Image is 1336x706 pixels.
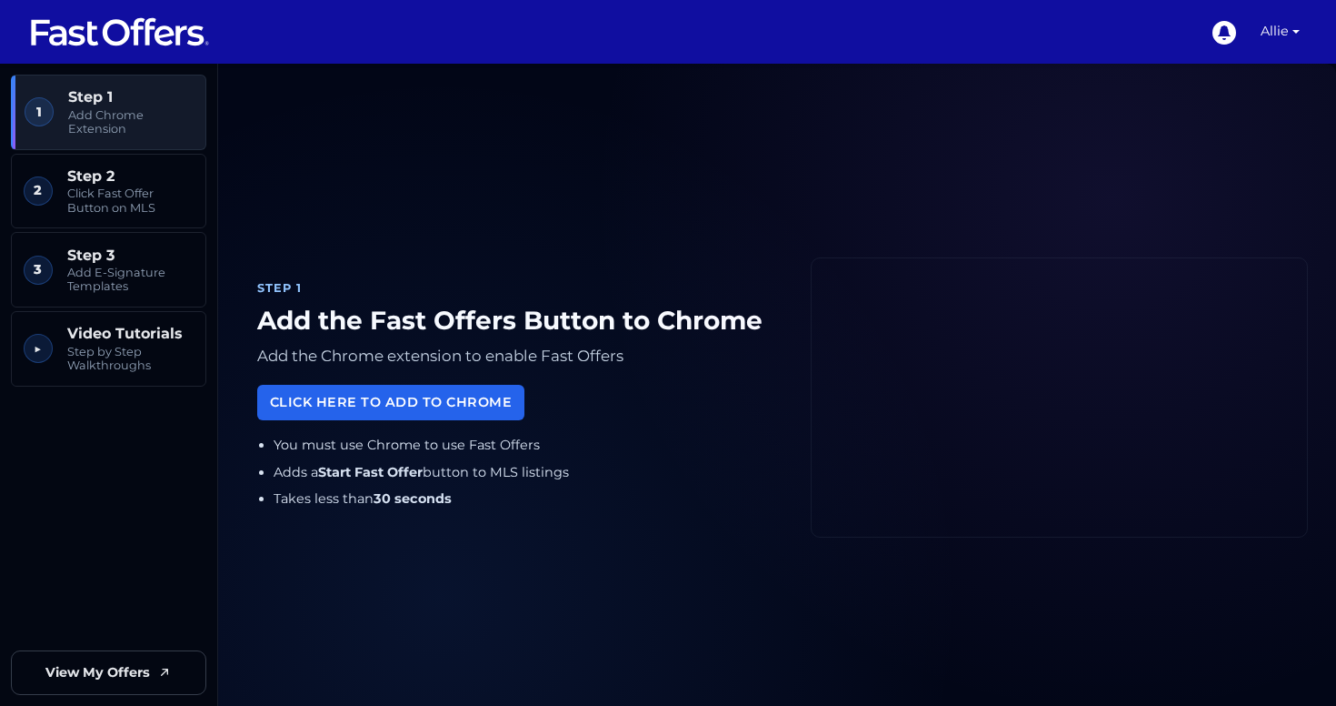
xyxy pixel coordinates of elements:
[374,490,452,507] strong: 30 seconds
[11,651,206,695] a: View My Offers
[67,187,194,215] span: Click Fast Offer Button on MLS
[274,435,783,456] li: You must use Chrome to use Fast Offers
[68,108,194,136] span: Add Chrome Extension
[11,311,206,387] a: ▶︎ Video Tutorials Step by Step Walkthroughs
[257,306,782,337] h1: Add the Fast Offers Button to Chrome
[257,343,782,369] p: Add the Chrome extension to enable Fast Offers
[25,97,54,126] span: 1
[67,325,194,342] span: Video Tutorials
[68,88,194,106] span: Step 1
[45,662,150,683] span: View My Offers
[67,167,194,185] span: Step 2
[274,489,783,509] li: Takes less than
[11,75,206,150] a: 1 Step 1 Add Chrome Extension
[274,462,783,483] li: Adds a button to MLS listings
[24,334,53,363] span: ▶︎
[257,279,782,298] div: Step 1
[67,345,194,373] span: Step by Step Walkthroughs
[67,266,194,294] span: Add E-Signature Templates
[24,256,53,285] span: 3
[24,176,53,206] span: 2
[11,232,206,308] a: 3 Step 3 Add E-Signature Templates
[812,258,1307,537] iframe: Fast Offers Chrome Extension
[11,154,206,229] a: 2 Step 2 Click Fast Offer Button on MLS
[318,464,423,480] strong: Start Fast Offer
[67,247,194,264] span: Step 3
[257,385,524,420] a: Click Here to Add to Chrome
